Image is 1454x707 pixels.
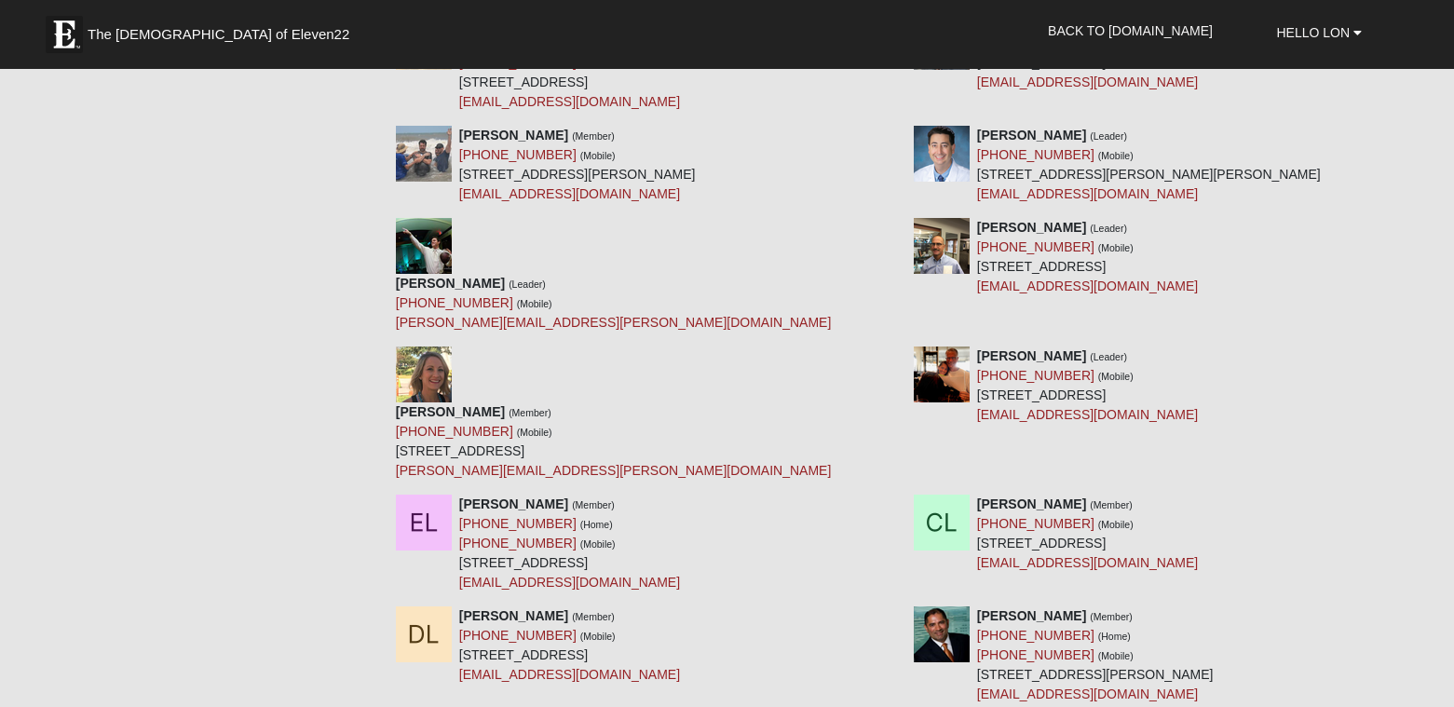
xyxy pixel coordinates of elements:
[517,298,552,309] small: (Mobile)
[977,220,1086,235] strong: [PERSON_NAME]
[396,404,505,419] strong: [PERSON_NAME]
[977,608,1086,623] strong: [PERSON_NAME]
[396,402,832,481] div: [STREET_ADDRESS]
[977,628,1094,643] a: [PHONE_NUMBER]
[580,58,616,69] small: (Mobile)
[459,128,568,143] strong: [PERSON_NAME]
[977,186,1198,201] a: [EMAIL_ADDRESS][DOMAIN_NAME]
[459,608,568,623] strong: [PERSON_NAME]
[396,295,513,310] a: [PHONE_NUMBER]
[977,348,1086,363] strong: [PERSON_NAME]
[459,628,577,643] a: [PHONE_NUMBER]
[459,496,568,511] strong: [PERSON_NAME]
[1098,650,1134,661] small: (Mobile)
[459,606,680,685] div: [STREET_ADDRESS]
[509,407,551,418] small: (Member)
[517,427,552,438] small: (Mobile)
[977,496,1086,511] strong: [PERSON_NAME]
[977,516,1094,531] a: [PHONE_NUMBER]
[977,647,1094,662] a: [PHONE_NUMBER]
[459,94,680,109] a: [EMAIL_ADDRESS][DOMAIN_NAME]
[396,424,513,439] a: [PHONE_NUMBER]
[977,279,1198,293] a: [EMAIL_ADDRESS][DOMAIN_NAME]
[580,538,616,550] small: (Mobile)
[1098,371,1134,382] small: (Mobile)
[459,147,577,162] a: [PHONE_NUMBER]
[1034,7,1227,54] a: Back to [DOMAIN_NAME]
[580,150,616,161] small: (Mobile)
[1090,130,1127,142] small: (Leader)
[459,575,680,590] a: [EMAIL_ADDRESS][DOMAIN_NAME]
[977,495,1198,573] div: [STREET_ADDRESS]
[459,495,680,592] div: [STREET_ADDRESS]
[459,536,577,551] a: [PHONE_NUMBER]
[46,16,83,53] img: Eleven22 logo
[396,276,505,291] strong: [PERSON_NAME]
[1262,9,1375,56] a: Hello Lon
[459,126,696,204] div: [STREET_ADDRESS][PERSON_NAME]
[1098,631,1131,642] small: (Home)
[977,407,1198,422] a: [EMAIL_ADDRESS][DOMAIN_NAME]
[977,218,1198,296] div: [STREET_ADDRESS]
[396,315,832,330] a: [PERSON_NAME][EMAIL_ADDRESS][PERSON_NAME][DOMAIN_NAME]
[977,606,1214,704] div: [STREET_ADDRESS][PERSON_NAME]
[1090,611,1133,622] small: (Member)
[1090,499,1133,510] small: (Member)
[977,75,1198,89] a: [EMAIL_ADDRESS][DOMAIN_NAME]
[459,667,680,682] a: [EMAIL_ADDRESS][DOMAIN_NAME]
[580,519,613,530] small: (Home)
[459,516,577,531] a: [PHONE_NUMBER]
[977,347,1198,425] div: [STREET_ADDRESS]
[977,239,1094,254] a: [PHONE_NUMBER]
[572,130,615,142] small: (Member)
[88,25,349,44] span: The [DEMOGRAPHIC_DATA] of Eleven22
[459,186,680,201] a: [EMAIL_ADDRESS][DOMAIN_NAME]
[1090,223,1127,234] small: (Leader)
[977,368,1094,383] a: [PHONE_NUMBER]
[1098,242,1134,253] small: (Mobile)
[459,55,577,70] a: [PHONE_NUMBER]
[36,7,409,53] a: The [DEMOGRAPHIC_DATA] of Eleven22
[580,631,616,642] small: (Mobile)
[977,128,1086,143] strong: [PERSON_NAME]
[572,499,615,510] small: (Member)
[977,126,1321,204] div: [STREET_ADDRESS][PERSON_NAME][PERSON_NAME]
[572,611,615,622] small: (Member)
[1098,150,1134,161] small: (Mobile)
[1276,25,1350,40] span: Hello Lon
[396,463,832,478] a: [PERSON_NAME][EMAIL_ADDRESS][PERSON_NAME][DOMAIN_NAME]
[977,555,1198,570] a: [EMAIL_ADDRESS][DOMAIN_NAME]
[1090,351,1127,362] small: (Leader)
[1098,519,1134,530] small: (Mobile)
[977,147,1094,162] a: [PHONE_NUMBER]
[509,279,546,290] small: (Leader)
